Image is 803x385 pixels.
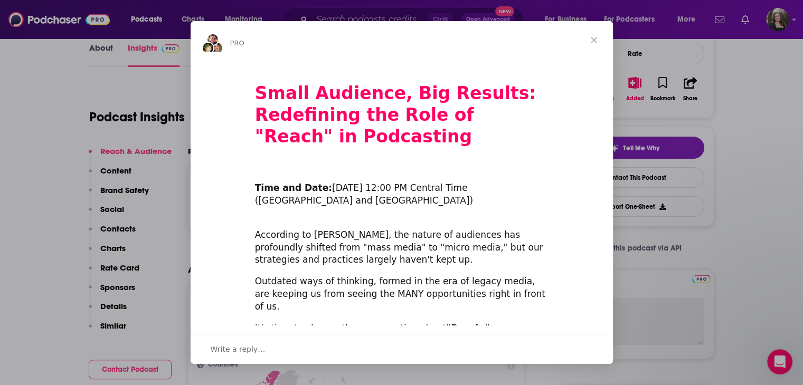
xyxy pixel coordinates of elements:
div: ​ [DATE] 12:00 PM Central Time ([GEOGRAPHIC_DATA] and [GEOGRAPHIC_DATA]) [255,170,549,207]
span: PRO [230,39,244,47]
span: Close [575,21,613,59]
div: Outdated ways of thinking, formed in the era of legacy media, are keeping us from seeing the MANY... [255,275,549,313]
div: It's time to change the conversation about [255,322,549,335]
img: Sydney avatar [206,33,219,46]
div: According to [PERSON_NAME], the nature of audiences has profoundly shifted from "mass media" to "... [255,216,549,266]
span: Write a reply… [211,342,266,356]
b: "Reach." [446,323,489,333]
div: Open conversation and reply [191,334,613,364]
img: Dave avatar [211,42,223,54]
img: Barbara avatar [202,42,214,54]
b: Time and Date: [255,182,332,193]
b: Small Audience, Big Results: Redefining the Role of "Reach" in Podcasting [255,83,536,147]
